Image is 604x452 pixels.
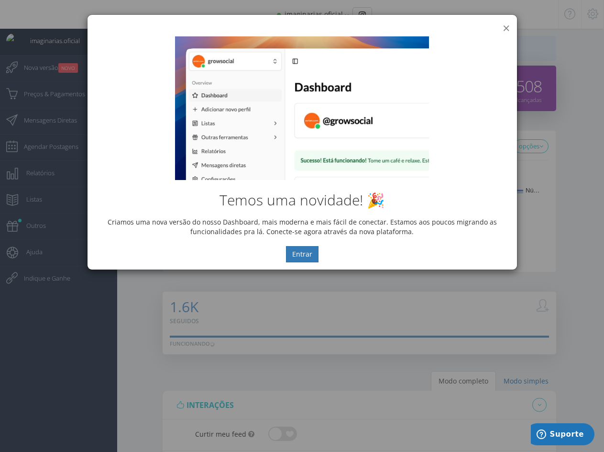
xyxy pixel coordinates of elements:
p: Criamos uma nova versão do nosso Dashboard, mais moderna e mais fácil de conectar. Estamos aos po... [95,217,510,237]
iframe: Abre um widget para que você possa encontrar mais informações [531,423,594,447]
img: New Dashboard [175,36,428,180]
h2: Temos uma novidade! 🎉 [95,192,510,208]
button: Entrar [286,246,318,262]
button: × [503,22,510,34]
